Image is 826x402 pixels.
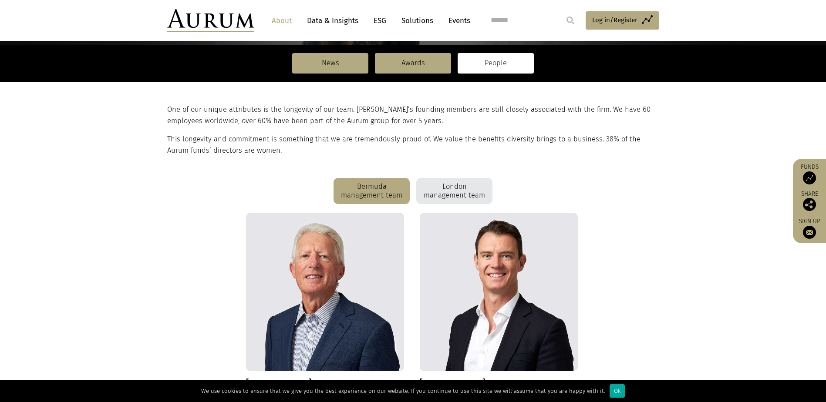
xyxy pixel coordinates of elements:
span: Log in/Register [592,15,637,25]
a: ESG [369,13,391,29]
a: News [292,53,368,73]
input: Submit [562,12,579,29]
p: One of our unique attributes is the longevity of our team. [PERSON_NAME]’s founding members are s... [167,104,657,127]
a: Events [444,13,470,29]
h3: [PERSON_NAME] [246,378,405,388]
a: Log in/Register [586,11,659,30]
img: Aurum [167,9,254,32]
a: People [458,53,534,73]
img: Sign up to our newsletter [803,226,816,239]
a: Sign up [797,218,822,239]
img: Access Funds [803,171,816,184]
a: About [267,13,296,29]
div: Bermuda management team [334,178,410,204]
a: Awards [375,53,451,73]
a: Solutions [397,13,438,29]
img: Share this post [803,198,816,211]
div: London management team [416,178,492,204]
h3: [PERSON_NAME] [420,378,578,388]
p: This longevity and commitment is something that we are tremendously proud of. We value the benefi... [167,134,657,157]
div: Share [797,191,822,211]
a: Data & Insights [303,13,363,29]
a: Funds [797,163,822,184]
div: Ok [610,384,625,398]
